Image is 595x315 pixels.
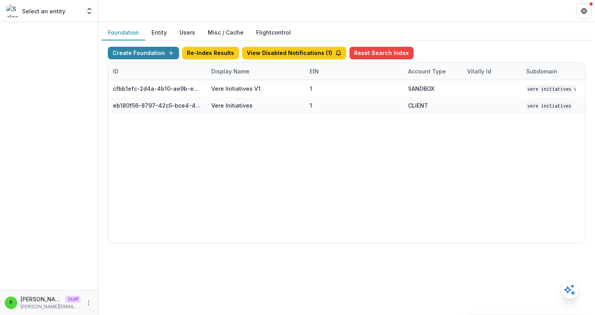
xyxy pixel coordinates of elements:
div: Subdomain [521,63,580,80]
button: Misc / Cache [201,25,250,40]
p: Staff [65,296,81,303]
button: Open AI Assistant [560,280,579,299]
p: [PERSON_NAME] [20,295,62,303]
div: SANDBOX [408,84,434,93]
button: Foundation [102,25,145,40]
button: View Disabled Notifications (1) [242,47,346,59]
code: Vere Initiatives V1 [526,85,581,93]
div: EIN [305,63,403,80]
button: Reset Search Index [349,47,414,59]
button: Create Foundation [108,47,179,59]
div: Display Name [207,63,305,80]
div: ID [108,63,207,80]
div: Display Name [207,67,254,75]
div: Vitally Id [462,63,521,80]
code: Vere Initiatives [526,102,573,110]
div: EIN [305,67,323,75]
div: 1 [310,84,312,93]
img: Select an entity [6,5,19,17]
div: 1 [310,101,312,110]
div: Vere Initiatives V1 [211,84,261,93]
button: Users [173,25,201,40]
div: ID [108,67,123,75]
div: cfbb1efc-2d4a-4b10-ae9b-e9e0913a1fa7 [113,84,202,93]
div: Account Type [403,67,451,75]
button: Open entity switcher [84,3,95,19]
div: eb180f56-8797-42c5-bce4-4c20fc4f7c21 [113,101,202,110]
div: Account Type [403,63,462,80]
p: Select an entity [22,7,65,15]
button: Re-Index Results [182,47,239,59]
div: Subdomain [521,67,562,75]
button: Get Help [576,3,592,19]
button: More [84,298,93,308]
div: Ruthwick [9,300,13,305]
div: CLIENT [408,101,428,110]
a: Flightcontrol [256,28,291,37]
div: Vere Initiatives [211,101,253,110]
button: Entity [145,25,173,40]
div: Vitally Id [462,67,496,75]
p: [PERSON_NAME][EMAIL_ADDRESS][DOMAIN_NAME] [20,303,81,310]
